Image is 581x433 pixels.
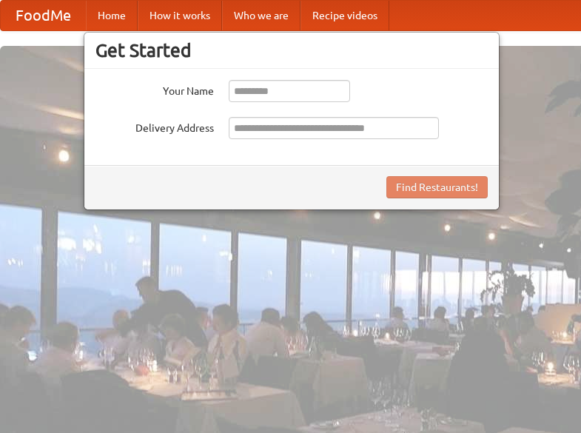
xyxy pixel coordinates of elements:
[138,1,222,30] a: How it works
[95,39,488,61] h3: Get Started
[1,1,86,30] a: FoodMe
[386,176,488,198] button: Find Restaurants!
[95,80,214,98] label: Your Name
[300,1,389,30] a: Recipe videos
[222,1,300,30] a: Who we are
[95,117,214,135] label: Delivery Address
[86,1,138,30] a: Home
